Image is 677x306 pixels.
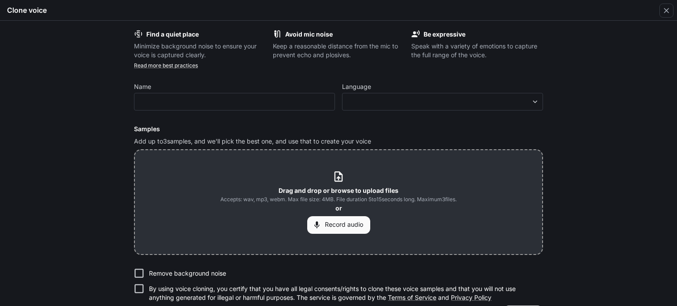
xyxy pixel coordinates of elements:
h6: Samples [134,125,543,133]
b: Be expressive [424,30,465,38]
a: Privacy Policy [451,294,491,301]
a: Terms of Service [388,294,436,301]
a: Read more best practices [134,62,198,69]
p: By using voice cloning, you certify that you have all legal consents/rights to clone these voice ... [149,284,536,302]
h5: Clone voice [7,5,47,15]
b: or [335,204,342,212]
p: Keep a reasonable distance from the mic to prevent echo and plosives. [273,42,405,59]
b: Drag and drop or browse to upload files [279,187,398,194]
p: Speak with a variety of emotions to capture the full range of the voice. [411,42,543,59]
b: Avoid mic noise [285,30,333,38]
b: Find a quiet place [146,30,199,38]
p: Minimize background noise to ensure your voice is captured clearly. [134,42,266,59]
p: Name [134,84,151,90]
span: Accepts: wav, mp3, webm. Max file size: 4MB. File duration 5 to 15 seconds long. Maximum 3 files. [220,195,457,204]
p: Language [342,84,371,90]
p: Add up to 3 samples, and we'll pick the best one, and use that to create your voice [134,137,543,146]
div: ​ [342,97,543,106]
p: Remove background noise [149,269,226,278]
button: Record audio [307,216,370,234]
